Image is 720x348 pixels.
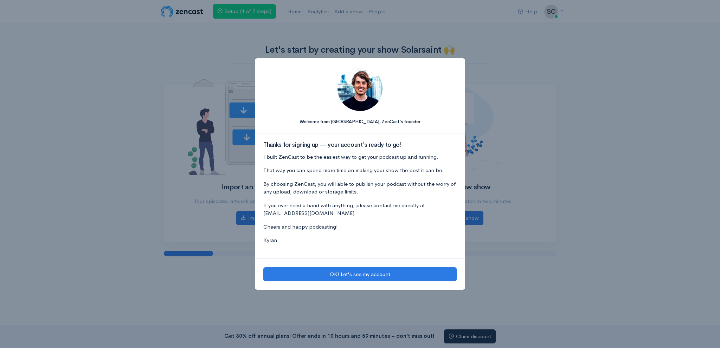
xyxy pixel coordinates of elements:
[263,223,457,231] p: Cheers and happy podcasting!
[263,153,457,161] p: I built ZenCast to be the easiest way to get your podcast up and running.
[263,166,457,175] p: That way you can spend more time on making your show the best it can be.
[263,236,457,244] p: Kyran
[263,267,457,282] button: OK! Let's see my account
[696,324,713,341] iframe: gist-messenger-bubble-iframe
[263,202,457,217] p: If you ever need a hand with anything, please contact me directly at [EMAIL_ADDRESS][DOMAIN_NAME]
[263,142,457,149] h3: Thanks for signing up — your account's ready to go!
[263,119,457,124] h5: Welcome from [GEOGRAPHIC_DATA], ZenCast's founder
[263,180,457,196] p: By choosing ZenCast, you will able to publish your podcast without the worry of any upload, downl...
